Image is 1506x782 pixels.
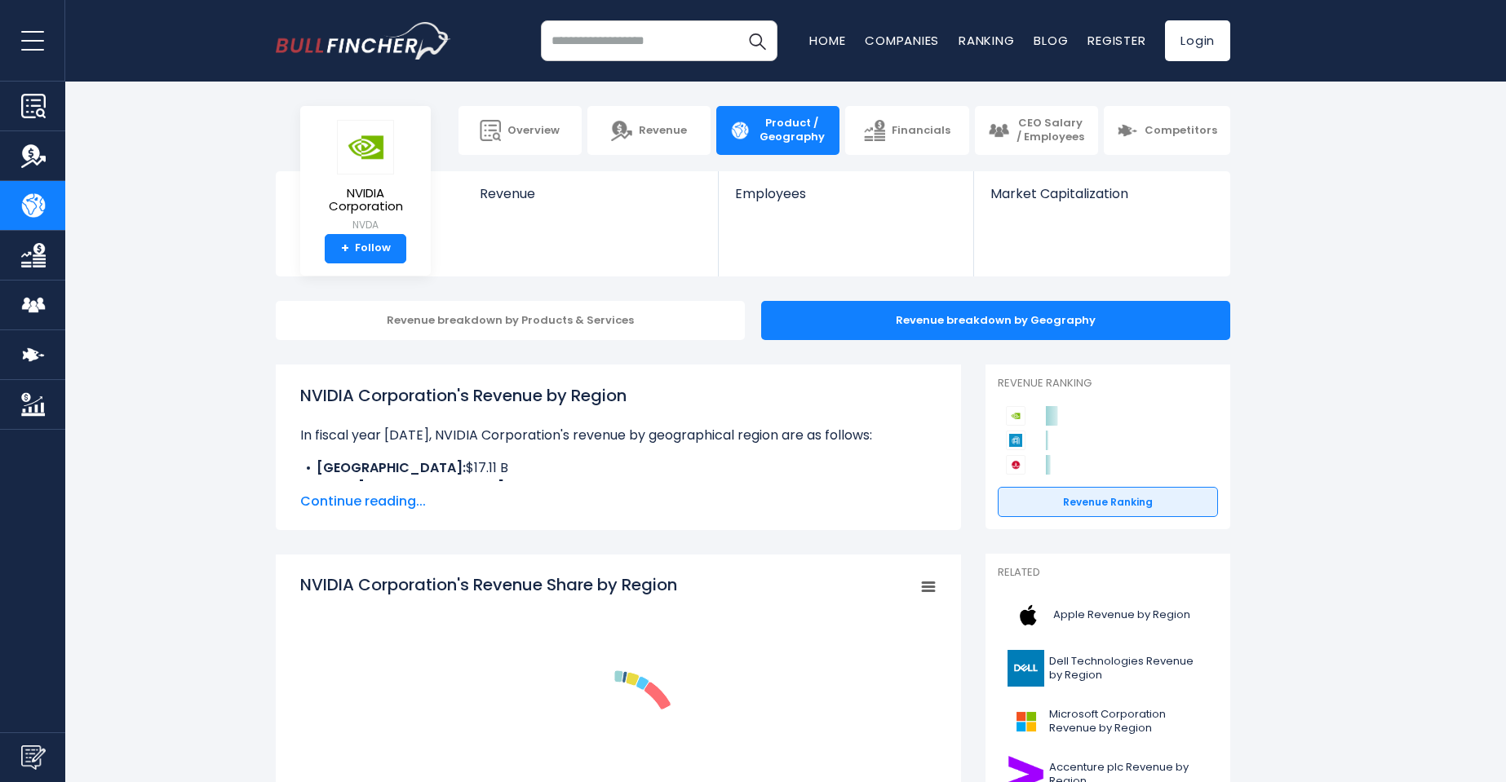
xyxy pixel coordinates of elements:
[276,301,745,340] div: Revenue breakdown by Products & Services
[300,492,937,511] span: Continue reading...
[1053,608,1190,622] span: Apple Revenue by Region
[325,234,406,263] a: +Follow
[1006,431,1025,450] img: Applied Materials competitors logo
[317,478,507,497] b: Other [GEOGRAPHIC_DATA]:
[716,106,839,155] a: Product / Geography
[480,186,702,201] span: Revenue
[757,117,826,144] span: Product / Geography
[300,426,937,445] p: In fiscal year [DATE], NVIDIA Corporation's revenue by geographical region are as follows:
[998,699,1218,744] a: Microsoft Corporation Revenue by Region
[1008,650,1044,687] img: DELL logo
[300,478,937,497] li: $7.88 B
[300,383,937,408] h1: NVIDIA Corporation's Revenue by Region
[998,646,1218,691] a: Dell Technologies Revenue by Region
[276,22,451,60] a: Go to homepage
[998,593,1218,638] a: Apple Revenue by Region
[809,32,845,49] a: Home
[998,566,1218,580] p: Related
[974,171,1229,229] a: Market Capitalization
[639,124,687,138] span: Revenue
[458,106,582,155] a: Overview
[276,22,451,60] img: bullfincher logo
[959,32,1014,49] a: Ranking
[587,106,711,155] a: Revenue
[317,458,466,477] b: [GEOGRAPHIC_DATA]:
[1104,106,1230,155] a: Competitors
[998,487,1218,518] a: Revenue Ranking
[341,241,349,256] strong: +
[1049,655,1208,683] span: Dell Technologies Revenue by Region
[313,218,418,232] small: NVDA
[1087,32,1145,49] a: Register
[761,301,1230,340] div: Revenue breakdown by Geography
[1049,708,1208,736] span: Microsoft Corporation Revenue by Region
[892,124,950,138] span: Financials
[313,187,418,214] span: NVIDIA Corporation
[865,32,939,49] a: Companies
[845,106,968,155] a: Financials
[1006,455,1025,475] img: Broadcom competitors logo
[1034,32,1068,49] a: Blog
[735,186,956,201] span: Employees
[1145,124,1217,138] span: Competitors
[1165,20,1230,61] a: Login
[975,106,1098,155] a: CEO Salary / Employees
[463,171,719,229] a: Revenue
[300,458,937,478] li: $17.11 B
[1008,597,1048,634] img: AAPL logo
[507,124,560,138] span: Overview
[1016,117,1085,144] span: CEO Salary / Employees
[1008,703,1044,740] img: MSFT logo
[1006,406,1025,426] img: NVIDIA Corporation competitors logo
[312,119,419,234] a: NVIDIA Corporation NVDA
[990,186,1212,201] span: Market Capitalization
[737,20,777,61] button: Search
[998,377,1218,391] p: Revenue Ranking
[719,171,972,229] a: Employees
[300,573,677,596] tspan: NVIDIA Corporation's Revenue Share by Region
